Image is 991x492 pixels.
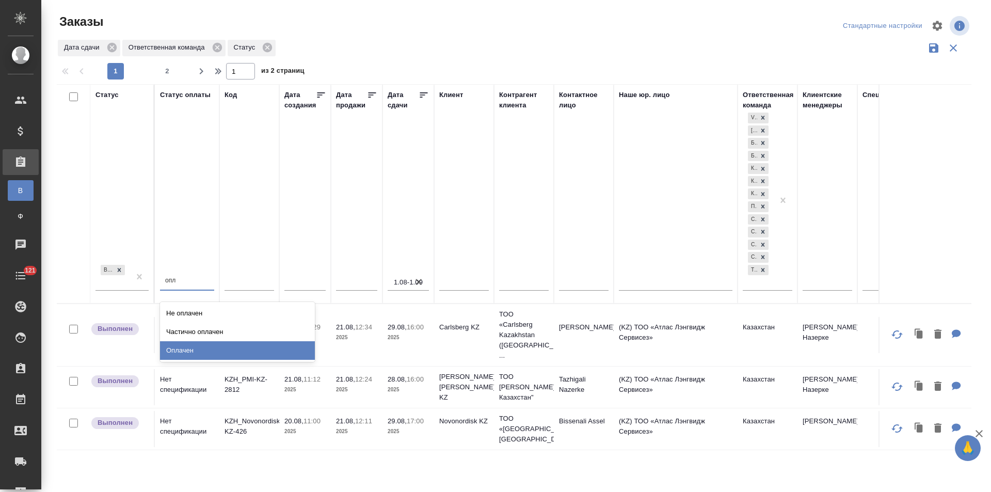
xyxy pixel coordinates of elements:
div: Visa, Бабушкинская, Беговая, Белорусская, Казахстан, Крылатское, Кунцевская, Пушкинская, Сити, Си... [747,150,770,163]
div: Статус [95,90,119,100]
p: 2025 [388,332,429,343]
div: Выполнен [101,265,114,276]
div: Наше юр. лицо [619,90,670,100]
div: Выставляет ПМ после сдачи и проведения начислений. Последний этап для ПМа [90,416,149,430]
div: Visa, Бабушкинская, Беговая, Белорусская, Казахстан, Крылатское, Кунцевская, Пушкинская, Сити, Си... [747,226,770,239]
td: [PERSON_NAME] Назерке [797,317,857,353]
div: Сити3 [748,227,757,237]
div: Не оплачен [160,304,315,323]
span: Настроить таблицу [925,13,950,38]
div: Visa, Бабушкинская, Беговая, Белорусская, Казахстан, Крылатское, Кунцевская, Пушкинская, Сити, Си... [747,112,770,124]
td: Казахстан [738,369,797,405]
td: [PERSON_NAME] Назерке [797,369,857,405]
div: Visa, Бабушкинская, Беговая, Белорусская, Казахстан, Крылатское, Кунцевская, Пушкинская, Сити, Си... [747,213,770,226]
div: Код [225,90,237,100]
td: (KZ) ТОО «Атлас Лэнгвидж Сервисез» [614,369,738,405]
div: Дата сдачи [58,40,120,56]
div: Visa, Бабушкинская, Беговая, Белорусская, Казахстан, Крылатское, Кунцевская, Пушкинская, Сити, Си... [747,264,770,277]
button: 2 [159,63,175,80]
div: Visa, Бабушкинская, Беговая, Белорусская, Казахстан, Крылатское, Кунцевская, Пушкинская, Сити, Си... [747,251,770,264]
div: СПБ Караванная [748,252,757,263]
p: 11:12 [303,375,321,383]
div: Дата создания [284,90,316,110]
div: [PERSON_NAME] [748,125,757,136]
p: 12:11 [355,417,372,425]
p: Ответственная команда [129,42,209,53]
div: Пушкинская [748,201,757,212]
span: 🙏 [959,437,977,459]
p: Выполнен [98,324,133,334]
p: 2025 [388,385,429,395]
div: Visa, Бабушкинская, Беговая, Белорусская, Казахстан, Крылатское, Кунцевская, Пушкинская, Сити, Си... [747,175,770,188]
p: ТОО [PERSON_NAME] Казахстан" [499,372,549,403]
button: Обновить [885,374,909,399]
p: 2025 [284,385,326,395]
button: Сохранить фильтры [924,38,944,58]
div: Сити [748,214,757,225]
button: Обновить [885,416,909,441]
span: 2 [159,66,175,76]
p: 29.08, [388,323,407,331]
div: Беговая [748,138,757,149]
p: Дата сдачи [64,42,103,53]
button: Клонировать [909,324,929,345]
td: (KZ) ТОО «Атлас Лэнгвидж Сервисез» [614,411,738,447]
button: Удалить [929,324,947,345]
p: KZH_PMI-KZ-2812 [225,374,274,395]
button: Удалить [929,376,947,398]
p: 28.08, [388,375,407,383]
p: 2025 [336,332,377,343]
div: Visa, Бабушкинская, Беговая, Белорусская, Казахстан, Крылатское, Кунцевская, Пушкинская, Сити, Си... [747,124,770,137]
div: Таганка [748,265,757,276]
p: ТОО «Carlsberg Kazakhstan ([GEOGRAPHIC_DATA] ... [499,309,549,361]
p: 2025 [336,426,377,437]
td: (KZ) ТОО «Атлас Лэнгвидж Сервисез» [614,317,738,353]
div: Дата сдачи [388,90,419,110]
td: [PERSON_NAME] [554,317,614,353]
div: Дата продажи [336,90,367,110]
div: Оплачен [160,341,315,360]
td: [PERSON_NAME] [797,411,857,447]
p: Статус [234,42,259,53]
p: Выполнен [98,376,133,386]
td: Нет спецификации [155,317,219,353]
p: 29.08, [388,417,407,425]
td: Bissenali Assel [554,411,614,447]
div: Статус [228,40,276,56]
div: Visa, Бабушкинская, Беговая, Белорусская, Казахстан, Крылатское, Кунцевская, Пушкинская, Сити, Си... [747,162,770,175]
a: 121 [3,263,39,289]
button: Удалить [929,418,947,439]
div: Ответственная команда [743,90,794,110]
p: 12:24 [355,375,372,383]
span: 121 [19,265,42,276]
div: Клиентские менеджеры [803,90,852,110]
div: Спецификация [862,90,914,100]
p: ТОО «[GEOGRAPHIC_DATA] [GEOGRAPHIC_DATA]» [499,414,549,445]
div: Белорусская [748,151,757,162]
p: 11:00 [303,417,321,425]
button: Клонировать [909,376,929,398]
td: Tazhigali Nazerke [554,369,614,405]
span: из 2 страниц [261,65,305,80]
a: Ф [8,206,34,227]
div: Visa [748,113,757,123]
p: 2025 [388,426,429,437]
p: Выполнен [98,418,133,428]
p: Carlsberg KZ [439,322,489,332]
span: Ф [13,211,28,221]
div: Visa, Бабушкинская, Беговая, Белорусская, Казахстан, Крылатское, Кунцевская, Пушкинская, Сити, Си... [747,200,770,213]
button: Клонировать [909,418,929,439]
p: KZH_Novonordisk-KZ-426 [225,416,274,437]
div: Казахстан [748,163,757,174]
td: Нет спецификации [155,369,219,405]
div: Контактное лицо [559,90,609,110]
td: Нет спецификации [155,411,219,447]
p: 21.08, [336,375,355,383]
div: Выполнен [100,264,126,277]
div: Ответственная команда [122,40,226,56]
div: Частично оплачен [160,323,315,341]
div: Контрагент клиента [499,90,549,110]
p: 2025 [284,426,326,437]
div: Visa, Бабушкинская, Беговая, Белорусская, Казахстан, Крылатское, Кунцевская, Пушкинская, Сити, Си... [747,239,770,251]
p: 16:00 [407,323,424,331]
